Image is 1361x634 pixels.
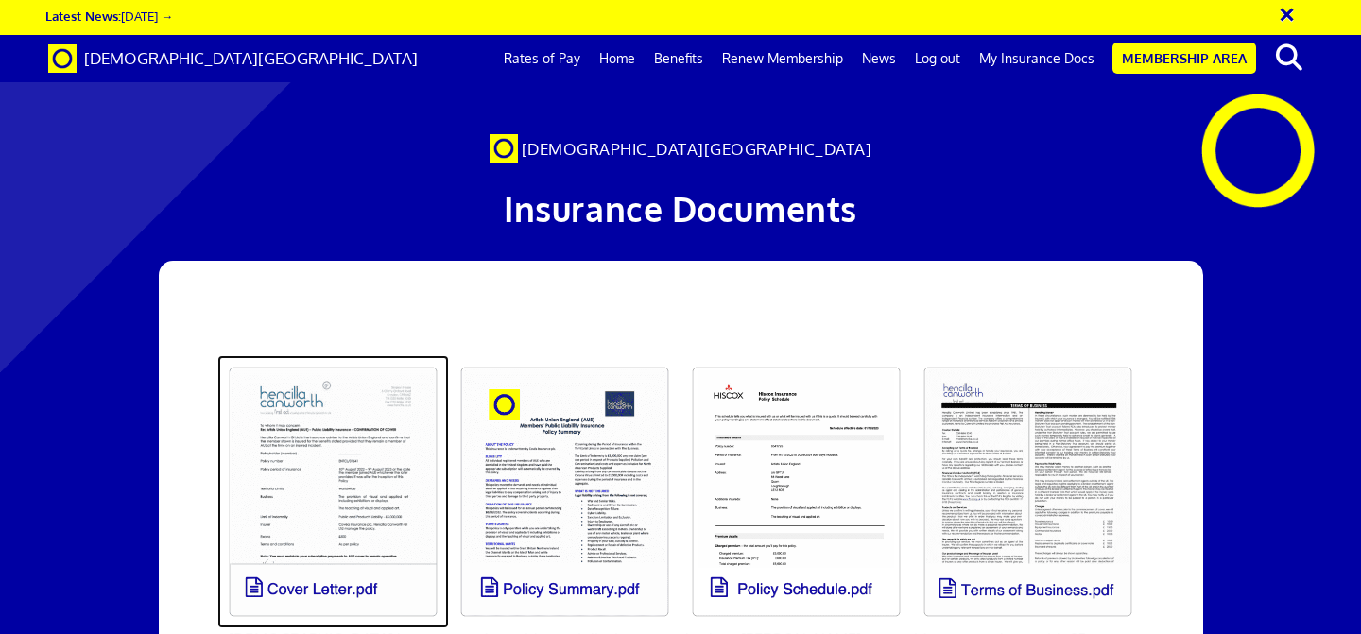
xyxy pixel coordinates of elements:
a: Benefits [645,35,713,82]
a: My Insurance Docs [970,35,1104,82]
button: search [1260,38,1318,77]
a: Rates of Pay [494,35,590,82]
a: Brand [DEMOGRAPHIC_DATA][GEOGRAPHIC_DATA] [34,35,432,82]
a: Home [590,35,645,82]
strong: Latest News: [45,8,121,24]
span: [DEMOGRAPHIC_DATA][GEOGRAPHIC_DATA] [84,48,418,68]
span: [DEMOGRAPHIC_DATA][GEOGRAPHIC_DATA] [522,139,872,159]
span: Insurance Documents [504,187,857,230]
a: News [853,35,905,82]
a: Membership Area [1112,43,1256,74]
a: Log out [905,35,970,82]
a: Latest News:[DATE] → [45,8,173,24]
a: Renew Membership [713,35,853,82]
